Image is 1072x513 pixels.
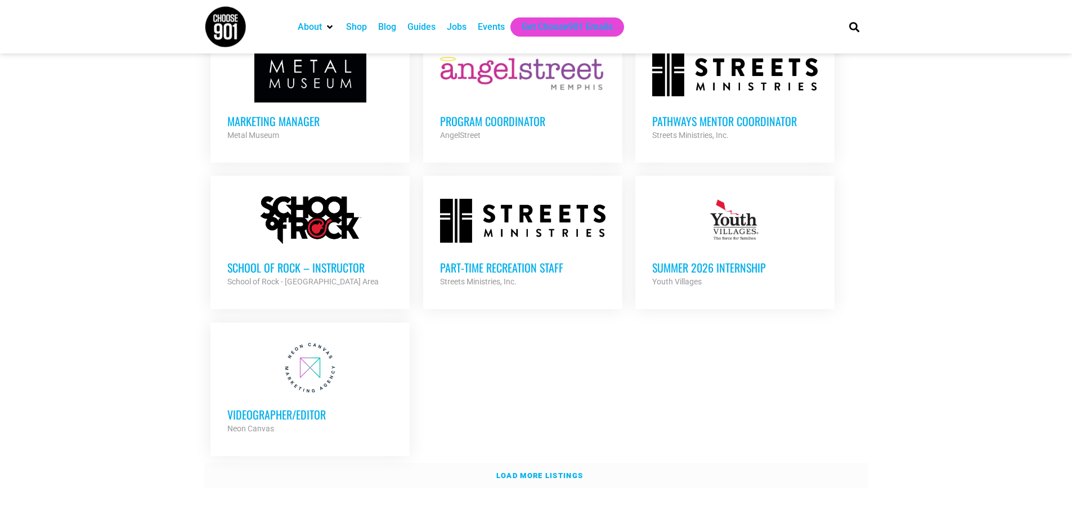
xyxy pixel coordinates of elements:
[227,407,393,422] h3: Videographer/Editor
[210,29,410,159] a: Marketing Manager Metal Museum
[652,114,818,128] h3: Pathways Mentor Coordinator
[210,176,410,305] a: School of Rock – Instructor School of Rock - [GEOGRAPHIC_DATA] Area
[635,29,835,159] a: Pathways Mentor Coordinator Streets Ministries, Inc.
[652,260,818,275] h3: Summer 2026 Internship
[423,176,622,305] a: Part-time Recreation Staff Streets Ministries, Inc.
[440,131,481,140] strong: AngelStreet
[478,20,505,34] a: Events
[522,20,613,34] a: Get Choose901 Emails
[440,260,605,275] h3: Part-time Recreation Staff
[447,20,467,34] a: Jobs
[227,424,274,433] strong: Neon Canvas
[227,114,393,128] h3: Marketing Manager
[440,277,517,286] strong: Streets Ministries, Inc.
[292,17,830,37] nav: Main nav
[635,176,835,305] a: Summer 2026 Internship Youth Villages
[423,29,622,159] a: Program Coordinator AngelStreet
[496,471,583,480] strong: Load more listings
[227,131,279,140] strong: Metal Museum
[378,20,396,34] a: Blog
[298,20,322,34] a: About
[407,20,436,34] a: Guides
[346,20,367,34] a: Shop
[652,277,702,286] strong: Youth Villages
[845,17,863,36] div: Search
[227,260,393,275] h3: School of Rock – Instructor
[210,323,410,452] a: Videographer/Editor Neon Canvas
[292,17,340,37] div: About
[227,277,379,286] strong: School of Rock - [GEOGRAPHIC_DATA] Area
[204,463,868,489] a: Load more listings
[652,131,729,140] strong: Streets Ministries, Inc.
[440,114,605,128] h3: Program Coordinator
